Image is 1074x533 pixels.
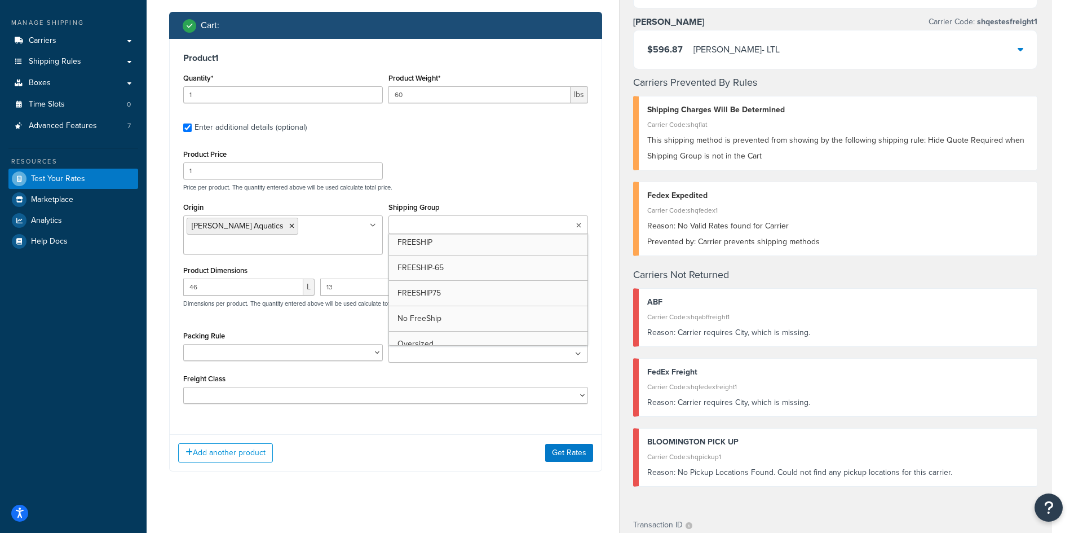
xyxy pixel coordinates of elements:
span: FREESHIP75 [397,287,441,299]
div: No Pickup Locations Found. Could not find any pickup locations for this carrier. [647,465,1029,481]
a: FREESHIP-65 [389,256,587,280]
label: Quantity* [183,74,213,82]
span: No FreeShip [397,312,441,324]
a: Boxes [8,73,138,94]
label: Freight Class [183,375,226,383]
div: Manage Shipping [8,18,138,28]
a: Test Your Rates [8,169,138,189]
span: Help Docs [31,237,68,246]
li: Advanced Features [8,116,138,136]
a: FREESHIP75 [389,281,587,306]
span: FREESHIP [397,236,432,248]
span: Marketplace [31,195,73,205]
div: FedEx Freight [647,364,1029,380]
input: Enter additional details (optional) [183,124,192,132]
h2: Cart : [201,20,219,30]
span: FREESHIP-65 [397,262,444,274]
p: Transaction ID [633,517,683,533]
p: Dimensions per product. The quantity entered above will be used calculate total volume. [180,299,417,307]
span: L [303,279,315,296]
label: Packing Rule [183,332,225,340]
span: Reason: [647,220,675,232]
span: Boxes [29,78,51,88]
span: lbs [571,86,588,103]
a: Marketplace [8,190,138,210]
p: Price per product. The quantity entered above will be used calculate total price. [180,183,591,191]
div: Carrier requires City, which is missing. [647,395,1029,411]
a: Analytics [8,210,138,231]
div: Fedex Expedited [647,188,1029,204]
a: Help Docs [8,231,138,252]
span: Reason: [647,397,675,408]
span: Oversized [397,338,434,350]
div: Enter additional details (optional) [195,120,307,135]
div: [PERSON_NAME] - LTL [693,42,780,58]
p: Carrier Code: [929,14,1037,30]
span: shqestesfreight1 [975,16,1037,28]
div: BLOOMINGTON PICK UP [647,434,1029,450]
span: 7 [127,121,131,131]
button: Open Resource Center [1035,494,1063,522]
div: Shipping Charges Will Be Determined [647,102,1029,118]
h3: [PERSON_NAME] [633,16,704,28]
a: FREESHIP [389,230,587,255]
span: Advanced Features [29,121,97,131]
div: ABF [647,294,1029,310]
div: Carrier Code: shqfedexfreight1 [647,379,1029,395]
a: No FreeShip [389,306,587,331]
label: Shipping Group [388,203,440,212]
div: Resources [8,157,138,166]
span: [PERSON_NAME] Aquatics [192,220,284,232]
button: Get Rates [545,444,593,462]
span: Time Slots [29,100,65,109]
span: Shipping Rules [29,57,81,67]
label: Product Weight* [388,74,440,82]
div: Carrier Code: shqfedex1 [647,202,1029,218]
span: Test Your Rates [31,174,85,184]
a: Time Slots0 [8,94,138,115]
div: Carrier prevents shipping methods [647,234,1029,250]
label: Product Price [183,150,227,158]
span: Prevented by: [647,236,696,248]
h4: Carriers Prevented By Rules [633,75,1038,90]
input: 0.0 [183,86,383,103]
a: Advanced Features7 [8,116,138,136]
span: Carriers [29,36,56,46]
a: Shipping Rules [8,51,138,72]
span: $596.87 [647,43,683,56]
span: Reason: [647,327,675,338]
input: 0.00 [388,86,571,103]
div: Carrier Code: shqabffreight1 [647,309,1029,325]
span: Reason: [647,466,675,478]
li: Time Slots [8,94,138,115]
div: Carrier requires City, which is missing. [647,325,1029,341]
h4: Carriers Not Returned [633,267,1038,283]
span: 0 [127,100,131,109]
label: Product Dimensions [183,266,247,275]
label: Origin [183,203,204,212]
div: Carrier Code: shqflat [647,117,1029,133]
div: Carrier Code: shqpickup1 [647,449,1029,465]
button: Add another product [178,443,273,462]
span: This shipping method is prevented from showing by the following shipping rule: Hide Quote Require... [647,134,1024,162]
span: Analytics [31,216,62,226]
h3: Product 1 [183,52,588,64]
a: Carriers [8,30,138,51]
div: No Valid Rates found for Carrier [647,218,1029,234]
a: Oversized [389,332,587,356]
